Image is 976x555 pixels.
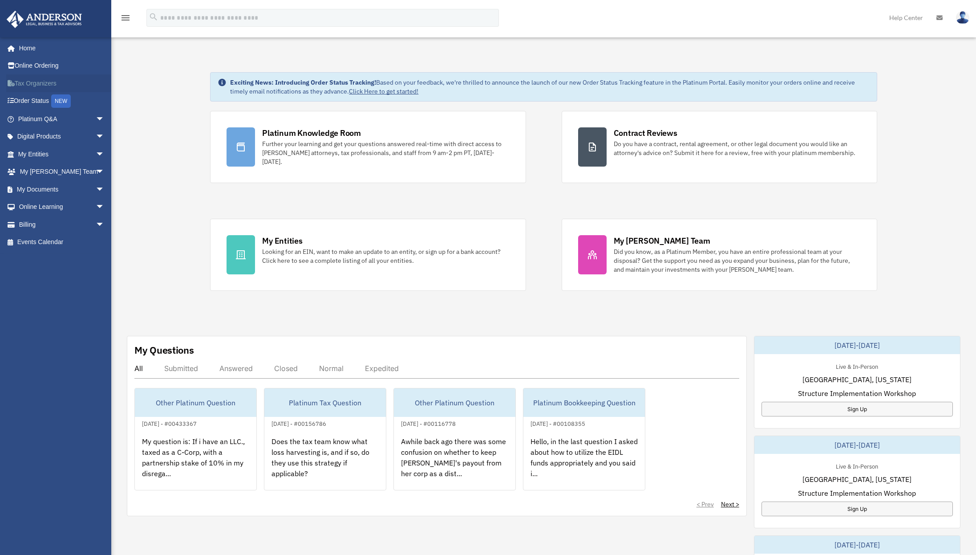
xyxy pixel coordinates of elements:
a: My [PERSON_NAME] Team Did you know, as a Platinum Member, you have an entire professional team at... [562,219,877,291]
a: My Entities Looking for an EIN, want to make an update to an entity, or sign up for a bank accoun... [210,219,526,291]
div: Platinum Tax Question [264,388,386,417]
div: My [PERSON_NAME] Team [614,235,710,246]
span: arrow_drop_down [96,216,113,234]
a: Contract Reviews Do you have a contract, rental agreement, or other legal document you would like... [562,111,877,183]
a: My [PERSON_NAME] Teamarrow_drop_down [6,163,118,181]
a: Platinum Bookkeeping Question[DATE] - #00108355Hello, in the last question I asked about how to u... [523,388,645,490]
div: My question is: If i have an LLC., taxed as a C-Corp, with a partnership stake of 10% in my disre... [135,429,256,498]
div: Awhile back ago there was some confusion on whether to keep [PERSON_NAME]'s payout from her corp ... [394,429,515,498]
i: menu [120,12,131,23]
div: [DATE] - #00433367 [135,418,204,428]
div: Live & In-Person [829,361,885,371]
div: [DATE]-[DATE] [754,436,960,454]
div: My Questions [134,343,194,357]
div: Other Platinum Question [394,388,515,417]
div: Do you have a contract, rental agreement, or other legal document you would like an attorney's ad... [614,139,861,157]
span: Structure Implementation Workshop [798,388,916,399]
span: [GEOGRAPHIC_DATA], [US_STATE] [802,474,911,485]
a: Home [6,39,113,57]
a: Platinum Knowledge Room Further your learning and get your questions answered real-time with dire... [210,111,526,183]
a: Sign Up [761,502,953,516]
a: Platinum Tax Question[DATE] - #00156786Does the tax team know what loss harvesting is, and if so,... [264,388,386,490]
img: User Pic [956,11,969,24]
strong: Exciting News: Introducing Order Status Tracking! [230,78,376,86]
div: [DATE] - #00156786 [264,418,333,428]
a: Tax Organizers [6,74,118,92]
div: Hello, in the last question I asked about how to utilize the EIDL funds appropriately and you sai... [523,429,645,498]
div: All [134,364,143,373]
a: Click Here to get started! [349,87,418,95]
div: My Entities [262,235,302,246]
div: [DATE] - #00116778 [394,418,463,428]
div: NEW [51,94,71,108]
i: search [149,12,158,22]
span: [GEOGRAPHIC_DATA], [US_STATE] [802,374,911,385]
a: Platinum Q&Aarrow_drop_down [6,110,118,128]
div: [DATE]-[DATE] [754,536,960,554]
span: arrow_drop_down [96,180,113,199]
div: Based on your feedback, we're thrilled to announce the launch of our new Order Status Tracking fe... [230,78,869,96]
div: Other Platinum Question [135,388,256,417]
a: Online Ordering [6,57,118,75]
a: Digital Productsarrow_drop_down [6,128,118,146]
a: Events Calendar [6,233,118,251]
a: My Entitiesarrow_drop_down [6,145,118,163]
div: Contract Reviews [614,127,677,139]
a: Online Learningarrow_drop_down [6,198,118,216]
div: Platinum Knowledge Room [262,127,361,139]
div: Looking for an EIN, want to make an update to an entity, or sign up for a bank account? Click her... [262,247,509,265]
div: Did you know, as a Platinum Member, you have an entire professional team at your disposal? Get th... [614,247,861,274]
a: Other Platinum Question[DATE] - #00116778Awhile back ago there was some confusion on whether to k... [393,388,516,490]
a: Order StatusNEW [6,92,118,110]
a: Billingarrow_drop_down [6,216,118,233]
div: Does the tax team know what loss harvesting is, and if so, do they use this strategy if applicable? [264,429,386,498]
span: arrow_drop_down [96,198,113,216]
div: Expedited [365,364,399,373]
div: Closed [274,364,298,373]
span: Structure Implementation Workshop [798,488,916,498]
div: [DATE]-[DATE] [754,336,960,354]
a: Sign Up [761,402,953,416]
div: Answered [219,364,253,373]
div: [DATE] - #00108355 [523,418,592,428]
a: menu [120,16,131,23]
a: Next > [721,500,739,509]
div: Further your learning and get your questions answered real-time with direct access to [PERSON_NAM... [262,139,509,166]
span: arrow_drop_down [96,110,113,128]
span: arrow_drop_down [96,128,113,146]
span: arrow_drop_down [96,163,113,181]
div: Normal [319,364,344,373]
span: arrow_drop_down [96,145,113,163]
img: Anderson Advisors Platinum Portal [4,11,85,28]
div: Live & In-Person [829,461,885,470]
a: My Documentsarrow_drop_down [6,180,118,198]
div: Platinum Bookkeeping Question [523,388,645,417]
a: Other Platinum Question[DATE] - #00433367My question is: If i have an LLC., taxed as a C-Corp, wi... [134,388,257,490]
div: Submitted [164,364,198,373]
